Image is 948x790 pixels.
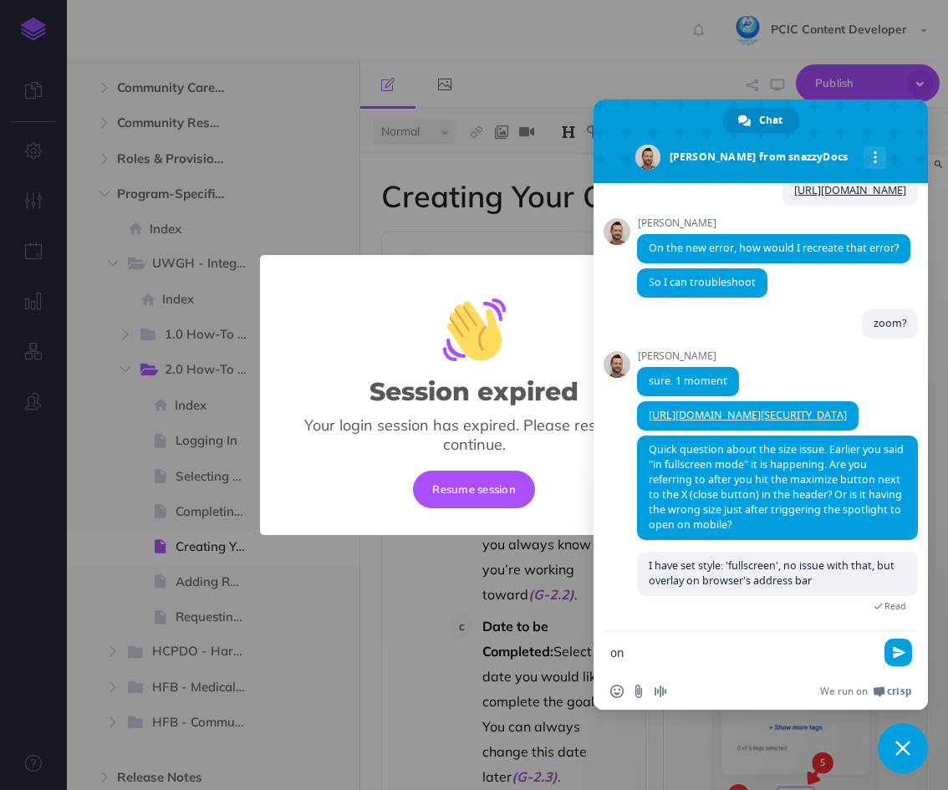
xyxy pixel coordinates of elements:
span: Quick question about the size issue. Earlier you said "in fullscreen mode" it is happening. Are y... [649,442,904,532]
button: Resume session [413,471,535,507]
span: Audio message [654,685,667,698]
a: [URL][DOMAIN_NAME] [794,183,906,197]
span: sure. 1 moment [649,374,727,388]
span: Send a file [632,685,645,698]
textarea: Compose your message... [610,645,874,660]
span: Insert an emoji [610,685,624,698]
span: Crisp [887,685,911,698]
span: I have set style: 'fullscreen', no issue with that, but overlay on browser's address bar [649,558,894,588]
span: Send [884,639,912,666]
span: zoom? [874,316,906,330]
div: More channels [864,146,886,169]
span: So I can troubleshoot [649,275,756,289]
span: [PERSON_NAME] [637,350,739,362]
span: Chat [759,108,782,133]
span: [PERSON_NAME] [637,217,910,229]
h2: Session expired [370,378,578,405]
img: Session expired image [443,298,506,361]
div: Close chat [878,723,928,773]
span: Read [884,600,906,612]
span: On the new error, how would I recreate that error? [649,241,899,255]
div: Your login session has expired. Please resume to continue. [287,415,661,454]
a: [URL][DOMAIN_NAME][SECURITY_DATA] [649,408,847,422]
span: We run on [820,685,868,698]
